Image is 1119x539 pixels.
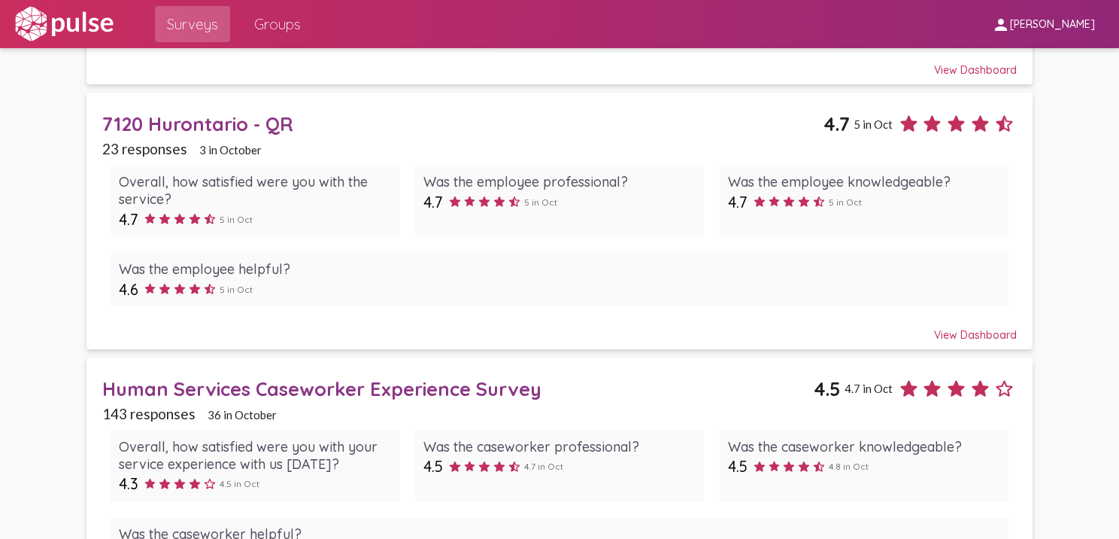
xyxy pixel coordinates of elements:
span: 4.7 in Oct [845,382,893,395]
div: View Dashboard [102,315,1016,342]
span: Groups [254,11,301,38]
span: 4.7 [119,210,138,229]
span: [PERSON_NAME] [1010,18,1095,32]
span: 36 in October [208,408,277,422]
span: 5 in Oct [854,117,893,131]
div: Was the employee professional? [423,173,696,190]
button: [PERSON_NAME] [980,10,1107,38]
span: 5 in Oct [220,284,253,295]
span: 5 in Oct [524,196,557,208]
div: Was the caseworker professional? [423,438,696,455]
span: 23 responses [102,140,187,157]
span: 4.5 [423,457,443,476]
span: 4.7 in Oct [524,461,563,472]
div: Was the caseworker knowledgeable? [728,438,1001,455]
div: Overall, how satisfied were you with your service experience with us [DATE]? [119,438,392,473]
span: 5 in Oct [220,214,253,225]
span: Surveys [167,11,218,38]
div: Human Services Caseworker Experience Survey [102,377,814,400]
span: 4.5 [728,457,748,476]
div: 7120 Hurontario - QR [102,112,823,136]
div: Overall, how satisfied were you with the service? [119,173,392,208]
span: 4.8 in Oct [829,461,869,472]
span: 4.7 [728,193,748,212]
span: 4.5 [814,377,841,400]
a: Surveys [155,6,230,42]
span: 3 in October [199,143,262,157]
a: Groups [242,6,313,42]
span: 5 in Oct [829,196,862,208]
span: 4.6 [119,280,138,299]
span: 4.5 in Oct [220,478,259,489]
mat-icon: person [992,16,1010,34]
a: 7120 Hurontario - QR4.75 in Oct23 responses3 in OctoberOverall, how satisfied were you with the s... [86,93,1033,349]
span: 4.3 [119,474,138,493]
div: View Dashboard [102,50,1016,77]
div: Was the employee helpful? [119,260,1001,278]
div: Was the employee knowledgeable? [728,173,1001,190]
span: 143 responses [102,405,196,422]
span: 4.7 [423,193,443,212]
img: white-logo.svg [12,5,116,43]
span: 4.7 [823,112,850,136]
